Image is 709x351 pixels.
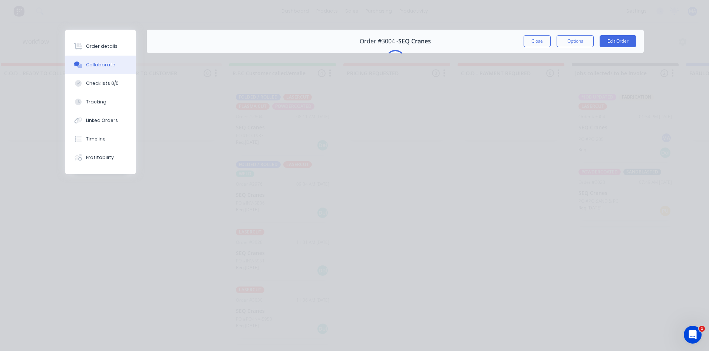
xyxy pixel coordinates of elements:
[65,56,136,74] button: Collaborate
[65,130,136,148] button: Timeline
[557,35,594,47] button: Options
[524,35,551,47] button: Close
[86,43,118,50] div: Order details
[86,136,106,142] div: Timeline
[65,37,136,56] button: Order details
[86,99,106,105] div: Tracking
[699,326,705,332] span: 1
[86,117,118,124] div: Linked Orders
[86,154,114,161] div: Profitability
[65,148,136,167] button: Profitability
[65,74,136,93] button: Checklists 0/0
[684,326,702,344] iframe: Intercom live chat
[398,38,431,45] span: SEQ Cranes
[360,38,398,45] span: Order #3004 -
[65,93,136,111] button: Tracking
[65,111,136,130] button: Linked Orders
[86,62,115,68] div: Collaborate
[600,35,636,47] button: Edit Order
[86,80,119,87] div: Checklists 0/0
